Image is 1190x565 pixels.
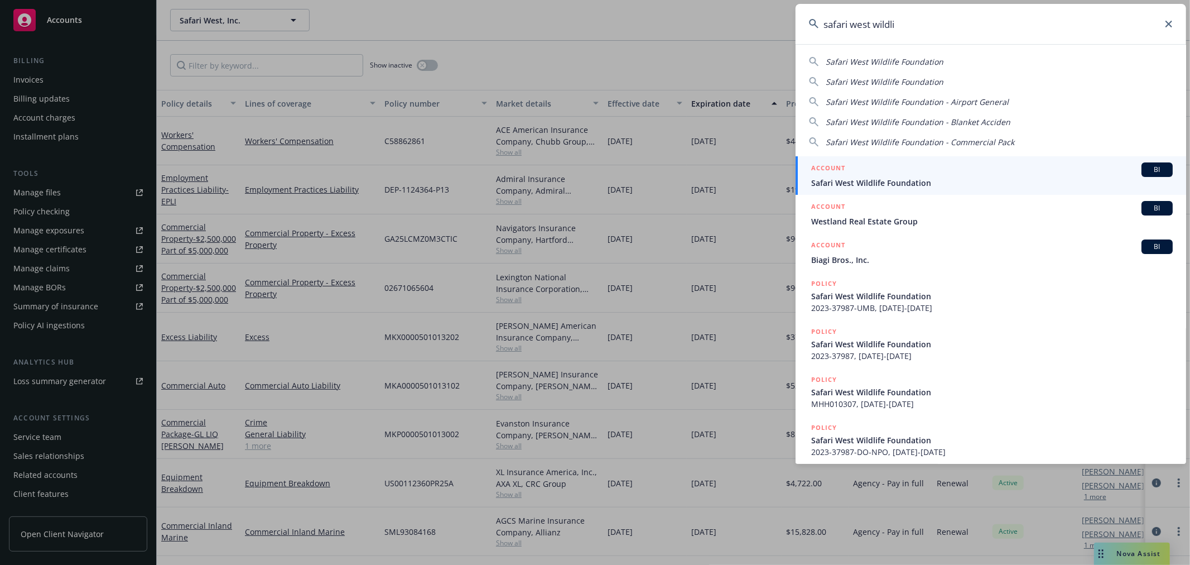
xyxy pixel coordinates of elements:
[796,233,1186,272] a: ACCOUNTBIBiagi Bros., Inc.
[811,278,837,289] h5: POLICY
[796,368,1186,416] a: POLICYSafari West Wildlife FoundationMHH010307, [DATE]-[DATE]
[811,216,1173,227] span: Westland Real Estate Group
[811,446,1173,458] span: 2023-37987-DO-NPO, [DATE]-[DATE]
[796,4,1186,44] input: Search...
[811,398,1173,410] span: MHH010307, [DATE]-[DATE]
[811,302,1173,314] span: 2023-37987-UMB, [DATE]-[DATE]
[826,97,1009,107] span: Safari West Wildlife Foundation - Airport General
[796,416,1186,464] a: POLICYSafari West Wildlife Foundation2023-37987-DO-NPO, [DATE]-[DATE]
[811,434,1173,446] span: Safari West Wildlife Foundation
[1146,203,1168,213] span: BI
[811,240,845,253] h5: ACCOUNT
[826,137,1014,147] span: Safari West Wildlife Foundation - Commercial Pack
[796,320,1186,368] a: POLICYSafari West Wildlife Foundation2023-37987, [DATE]-[DATE]
[1146,165,1168,175] span: BI
[826,76,943,87] span: Safari West Wildlife Foundation
[811,201,845,214] h5: ACCOUNT
[796,156,1186,195] a: ACCOUNTBISafari West Wildlife Foundation
[811,326,837,337] h5: POLICY
[811,254,1173,266] span: Biagi Bros., Inc.
[1146,242,1168,252] span: BI
[811,290,1173,302] span: Safari West Wildlife Foundation
[826,56,943,67] span: Safari West Wildlife Foundation
[826,117,1010,127] span: Safari West Wildlife Foundation - Blanket Acciden
[811,374,837,385] h5: POLICY
[811,422,837,433] h5: POLICY
[796,195,1186,233] a: ACCOUNTBIWestland Real Estate Group
[811,350,1173,362] span: 2023-37987, [DATE]-[DATE]
[811,338,1173,350] span: Safari West Wildlife Foundation
[811,162,845,176] h5: ACCOUNT
[811,177,1173,189] span: Safari West Wildlife Foundation
[811,386,1173,398] span: Safari West Wildlife Foundation
[796,272,1186,320] a: POLICYSafari West Wildlife Foundation2023-37987-UMB, [DATE]-[DATE]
